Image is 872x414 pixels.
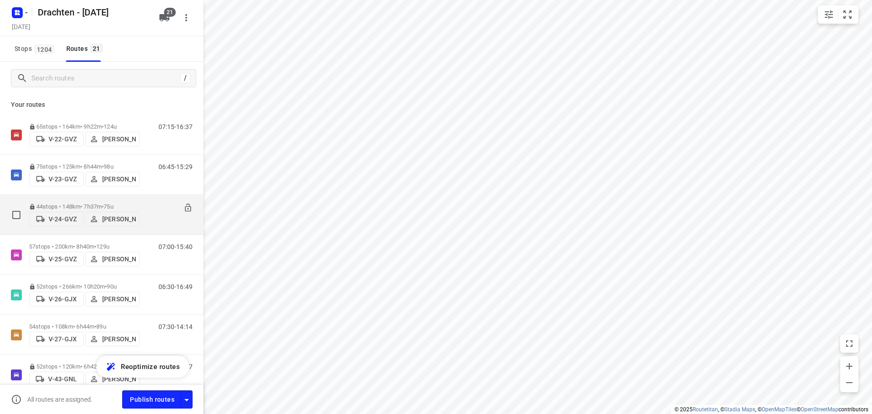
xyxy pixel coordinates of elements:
span: • [102,163,104,170]
span: • [102,203,104,210]
div: / [180,73,190,83]
button: More [177,9,195,27]
button: [PERSON_NAME] [85,252,140,266]
button: Reoptimize routes [96,356,189,378]
span: • [94,243,96,250]
p: [PERSON_NAME] [102,295,136,303]
span: 129u [96,243,109,250]
span: • [102,123,104,130]
span: Select [7,206,25,224]
input: Search routes [31,71,180,85]
p: V-22-GVZ [49,135,77,143]
p: [PERSON_NAME] [102,255,136,263]
p: [PERSON_NAME] [102,175,136,183]
p: [PERSON_NAME] [102,135,136,143]
button: Fit zoom [838,5,857,24]
span: Stops [15,43,57,55]
button: V-43-GNL [29,372,84,386]
button: V-22-GVZ [29,132,84,146]
p: 07:30-14:14 [159,323,193,330]
button: Publish routes [122,390,181,408]
p: 06:45-15:29 [159,163,193,170]
p: All routes are assigned. [27,396,93,403]
p: 57 stops • 200km • 8h40m [29,243,140,250]
button: V-27-GJX [29,332,84,346]
button: V-26-GJX [29,292,84,306]
span: 124u [104,123,117,130]
span: • [105,283,107,290]
button: V-23-GVZ [29,172,84,186]
p: Your routes [11,100,193,110]
h5: Rename [34,5,152,20]
a: Routetitan [693,406,718,413]
p: 65 stops • 164km • 9h22m [29,123,140,130]
span: 75u [104,203,113,210]
li: © 2025 , © , © © contributors [674,406,868,413]
a: OpenMapTiles [762,406,797,413]
span: 98u [104,163,113,170]
button: [PERSON_NAME] [85,172,140,186]
p: 52 stops • 266km • 10h20m [29,283,140,290]
button: Map settings [820,5,838,24]
div: Driver app settings [181,394,192,405]
h5: Project date [8,21,34,32]
p: 07:15-16:37 [159,123,193,130]
button: [PERSON_NAME] [85,212,140,226]
p: V-23-GVZ [49,175,77,183]
span: • [94,323,96,330]
p: V-24-GVZ [49,215,77,223]
p: [PERSON_NAME] [102,335,136,343]
p: V-43-GNL [48,375,77,383]
button: 21 [155,9,173,27]
div: Routes [66,43,105,55]
p: 07:00-15:40 [159,243,193,250]
span: 90u [107,283,116,290]
button: [PERSON_NAME] [85,372,140,386]
div: small contained button group [818,5,858,24]
p: 54 stops • 108km • 6h44m [29,323,140,330]
p: 06:30-16:49 [159,283,193,290]
button: [PERSON_NAME] [85,132,140,146]
a: OpenStreetMap [801,406,838,413]
span: 21 [164,8,176,17]
span: 21 [90,44,103,53]
span: Reoptimize routes [121,361,180,373]
button: [PERSON_NAME] [85,292,140,306]
span: Publish routes [130,394,174,405]
button: [PERSON_NAME] [85,332,140,346]
p: V-26-GJX [49,295,77,303]
a: Stadia Maps [724,406,755,413]
p: 52 stops • 120km • 6h42m [29,363,140,370]
button: Unlock route [183,203,193,214]
p: V-27-GJX [49,335,77,343]
p: [PERSON_NAME] [102,215,136,223]
p: V-25-GVZ [49,255,77,263]
span: 1204 [35,45,54,54]
p: 75 stops • 125km • 8h44m [29,163,140,170]
button: V-24-GVZ [29,212,84,226]
span: 89u [96,323,106,330]
button: V-25-GVZ [29,252,84,266]
p: 44 stops • 148km • 7h37m [29,203,140,210]
p: [PERSON_NAME] [102,375,136,383]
